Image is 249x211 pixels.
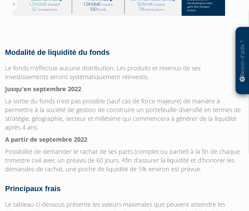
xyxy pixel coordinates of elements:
[239,31,246,91] p: Besoin d'aide ?
[5,48,244,57] h4: Modalité de liquidité du fonds
[5,135,87,143] strong: A partir de septembre 2022
[5,185,244,193] h4: Principaux frais
[5,147,244,173] p: Possibilité de demander le rachat de ses parts (complet ou partiel) à la fin de chaque trimestre ...
[5,97,244,132] p: La sortie du fonds n’est pas possible (sauf cas de force majeure) de manière à permettre à la soc...
[5,64,244,81] p: Le fonds n’effectue aucune distribution. Les produits et revenus de ses investissements seront sy...
[5,85,81,93] strong: Jusqu'en septembre 2022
